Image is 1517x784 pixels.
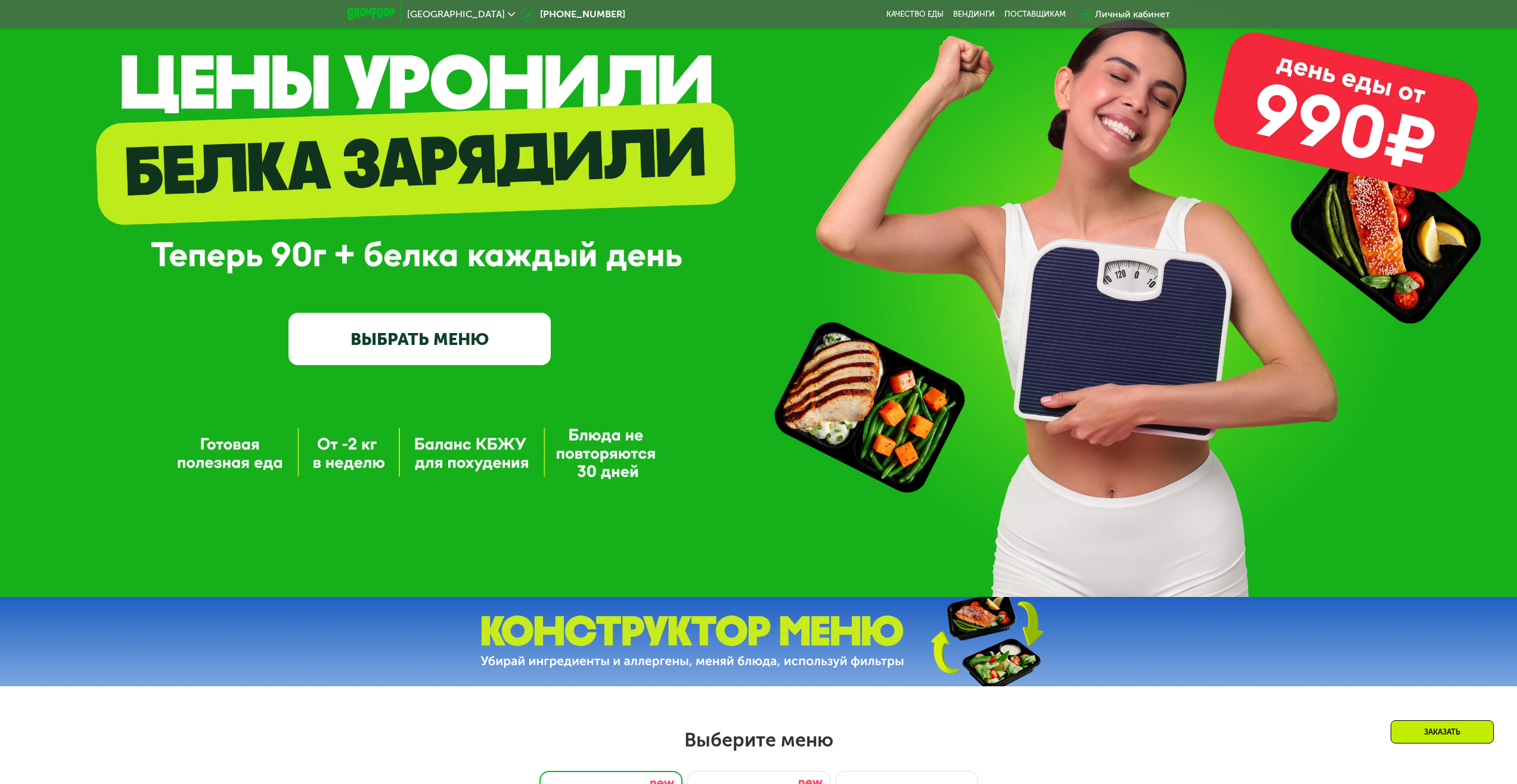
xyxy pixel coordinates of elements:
div: Заказать [1391,720,1494,743]
h2: Выберите меню [38,728,1479,752]
a: ВЫБРАТЬ МЕНЮ [288,313,551,365]
a: [PHONE_NUMBER] [521,7,625,21]
div: Личный кабинет [1095,7,1170,21]
div: поставщикам [1004,10,1066,19]
span: [GEOGRAPHIC_DATA] [407,10,505,19]
a: Качество еды [886,10,944,19]
a: Вендинги [953,10,995,19]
